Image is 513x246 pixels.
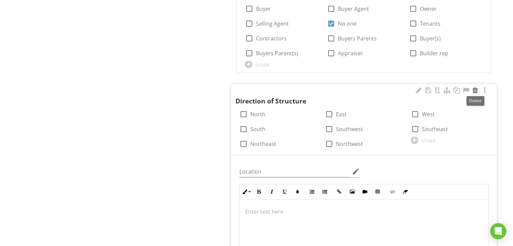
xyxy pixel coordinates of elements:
[239,185,252,198] button: Inline Style
[338,5,369,12] label: Buyer Agent
[420,35,441,42] label: Buyer(s)
[291,185,304,198] button: Colors
[278,185,291,198] button: Underline (Ctrl+U)
[398,185,411,198] button: Clear Formatting
[250,126,265,132] label: South
[420,50,448,57] label: Builder rep
[239,166,350,177] input: Location
[318,185,331,198] button: Unordered List
[421,138,435,144] div: OTHER
[336,126,363,132] label: Southwest
[250,111,265,118] label: North
[333,185,345,198] button: Insert Link (Ctrl+K)
[420,5,437,12] label: Owner
[336,111,347,118] label: East
[358,185,371,198] button: Insert Video
[265,185,278,198] button: Italic (Ctrl+I)
[386,185,398,198] button: Code View
[255,62,269,68] div: OTHER
[338,35,377,42] label: Buyers Parents
[345,185,358,198] button: Insert Image (Ctrl+P)
[422,126,448,132] label: Southeast
[371,185,384,198] button: Insert Table
[338,50,363,57] label: Appraiser
[256,5,270,12] label: Buyer
[250,141,276,147] label: Northeast
[252,185,265,198] button: Bold (Ctrl+B)
[338,20,357,27] label: No one
[305,185,318,198] button: Ordered List
[352,167,360,176] i: edit
[490,223,506,239] div: Open Intercom Messenger
[336,141,363,147] label: Northwest
[256,50,298,57] label: Buyers Parent(s)
[256,35,286,42] label: Contractors
[420,20,440,27] label: Tenants
[235,87,480,106] div: Direction of Structure
[422,111,434,118] label: West
[256,20,288,27] label: Selling Agent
